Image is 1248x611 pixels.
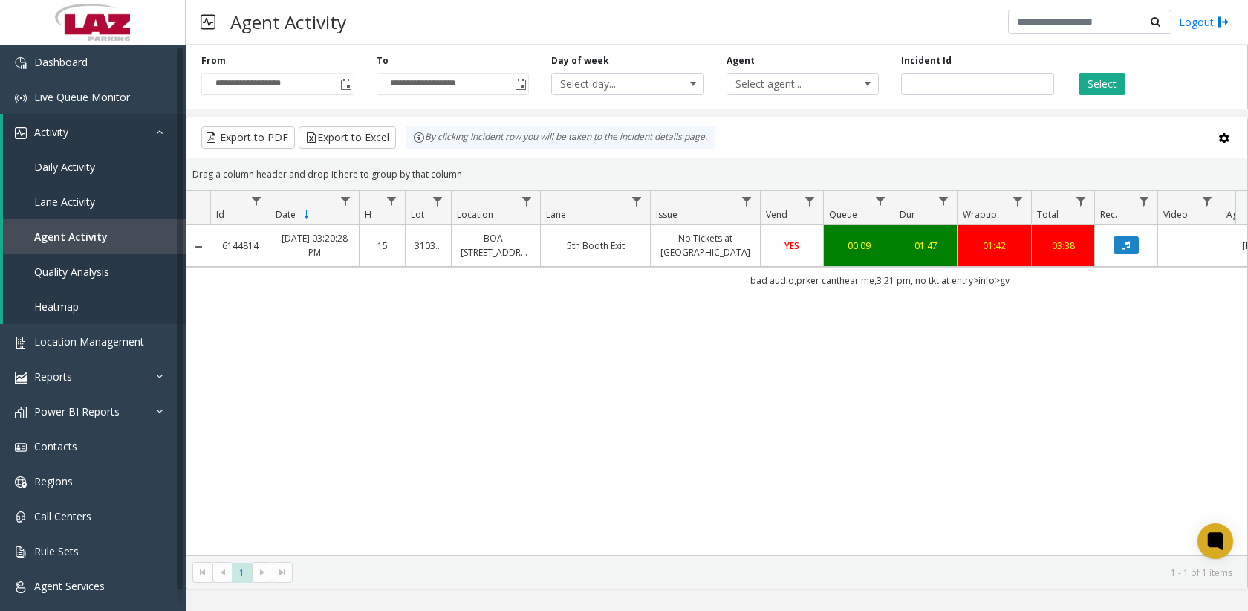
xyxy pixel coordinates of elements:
[829,208,857,221] span: Queue
[15,407,27,418] img: 'icon'
[337,74,354,94] span: Toggle popup
[247,191,267,211] a: Id Filter Menu
[15,476,27,488] img: 'icon'
[15,372,27,384] img: 'icon'
[550,239,641,253] a: 5th Booth Exit
[186,191,1247,555] div: Data table
[302,566,1232,579] kendo-pager-info: 1 - 1 of 1 items
[457,208,493,221] span: Location
[15,581,27,593] img: 'icon'
[966,239,1022,253] a: 01:42
[1179,14,1229,30] a: Logout
[903,239,948,253] a: 01:47
[1008,191,1028,211] a: Wrapup Filter Menu
[3,149,186,184] a: Daily Activity
[1163,208,1188,221] span: Video
[201,126,295,149] button: Export to PDF
[15,57,27,69] img: 'icon'
[232,563,252,583] span: Page 1
[219,239,261,253] a: 6144814
[34,160,95,174] span: Daily Activity
[413,132,425,143] img: infoIcon.svg
[15,337,27,349] img: 'icon'
[377,54,389,68] label: To
[34,544,79,558] span: Rule Sets
[201,4,215,40] img: pageIcon
[34,55,88,69] span: Dashboard
[34,300,79,314] span: Heatmap
[34,195,95,209] span: Lane Activity
[1218,14,1229,30] img: logout
[34,404,120,418] span: Power BI Reports
[299,126,396,149] button: Export to Excel
[1134,191,1154,211] a: Rec. Filter Menu
[382,191,402,211] a: H Filter Menu
[784,239,799,252] span: YES
[201,54,226,68] label: From
[3,114,186,149] a: Activity
[34,509,91,523] span: Call Centers
[1197,191,1218,211] a: Video Filter Menu
[770,239,814,253] a: YES
[279,231,350,259] a: [DATE] 03:20:28 PM
[3,254,186,289] a: Quality Analysis
[1041,239,1085,253] a: 03:38
[34,90,130,104] span: Live Queue Monitor
[901,54,952,68] label: Incident Id
[546,208,566,221] span: Lane
[800,191,820,211] a: Vend Filter Menu
[15,511,27,523] img: 'icon'
[871,191,891,211] a: Queue Filter Menu
[15,127,27,139] img: 'icon'
[415,239,442,253] a: 310314
[1037,208,1059,221] span: Total
[34,125,68,139] span: Activity
[3,219,186,254] a: Agent Activity
[833,239,885,253] a: 00:09
[34,230,108,244] span: Agent Activity
[1079,73,1125,95] button: Select
[276,208,296,221] span: Date
[223,4,354,40] h3: Agent Activity
[428,191,448,211] a: Lot Filter Menu
[1071,191,1091,211] a: Total Filter Menu
[517,191,537,211] a: Location Filter Menu
[551,54,609,68] label: Day of week
[301,209,313,221] span: Sortable
[934,191,954,211] a: Dur Filter Menu
[15,92,27,104] img: 'icon'
[186,161,1247,187] div: Drag a column header and drop it here to group by that column
[34,369,72,384] span: Reports
[512,74,528,94] span: Toggle popup
[552,74,673,94] span: Select day...
[34,334,144,349] span: Location Management
[963,208,997,221] span: Wrapup
[34,474,73,488] span: Regions
[766,208,787,221] span: Vend
[34,579,105,593] span: Agent Services
[186,241,210,253] a: Collapse Details
[3,289,186,324] a: Heatmap
[34,439,77,453] span: Contacts
[461,231,531,259] a: BOA - [STREET_ADDRESS]
[660,231,751,259] a: No Tickets at [GEOGRAPHIC_DATA]
[627,191,647,211] a: Lane Filter Menu
[900,208,915,221] span: Dur
[656,208,677,221] span: Issue
[216,208,224,221] span: Id
[3,184,186,219] a: Lane Activity
[365,208,371,221] span: H
[411,208,424,221] span: Lot
[368,239,396,253] a: 15
[737,191,757,211] a: Issue Filter Menu
[15,442,27,453] img: 'icon'
[34,265,109,279] span: Quality Analysis
[1100,208,1117,221] span: Rec.
[727,74,848,94] span: Select agent...
[406,126,715,149] div: By clicking Incident row you will be taken to the incident details page.
[336,191,356,211] a: Date Filter Menu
